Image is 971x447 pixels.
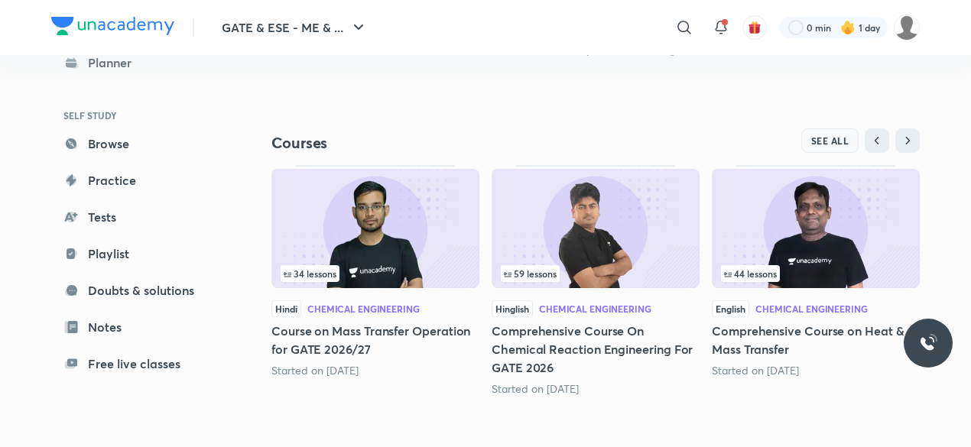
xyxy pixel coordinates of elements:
button: avatar [742,15,767,40]
a: Playlist [51,238,229,269]
div: left [721,265,911,282]
div: Chemical Engineering [539,304,651,313]
div: infocontainer [501,265,690,282]
h5: Comprehensive Course on Heat & Mass Transfer [712,322,920,358]
div: left [501,265,690,282]
img: Thumbnail [712,169,920,288]
a: Notes [51,312,229,342]
div: left [281,265,470,282]
span: SEE ALL [811,135,849,146]
span: Hindi [271,300,301,317]
div: infosection [721,265,911,282]
h4: Courses [271,133,596,153]
img: ttu [919,334,937,352]
h5: Comprehensive Course On Chemical Reaction Engineering For GATE 2026 [492,322,700,377]
img: streak [840,20,856,35]
img: Gungun [894,15,920,40]
a: Planner [51,47,229,78]
img: Thumbnail [492,169,700,288]
button: SEE ALL [801,128,859,153]
div: infocontainer [721,265,911,282]
div: infosection [281,265,470,282]
a: Tests [51,202,229,232]
img: Thumbnail [271,169,479,288]
div: infosection [501,265,690,282]
img: avatar [748,21,762,34]
div: Started on Aug 4 [712,363,920,378]
h6: SELF STUDY [51,102,229,128]
span: 59 lessons [504,269,557,278]
a: Free live classes [51,348,229,379]
span: 34 lessons [284,269,336,278]
span: English [712,300,749,317]
a: Browse [51,128,229,159]
div: Started on Aug 13 [492,381,700,397]
span: 44 lessons [724,269,777,278]
div: Comprehensive Course on Heat & Mass Transfer [712,165,920,377]
img: Company Logo [51,17,174,35]
h5: Course on Mass Transfer Operation for GATE 2026/27 [271,322,479,358]
span: Hinglish [492,300,533,317]
div: Chemical Engineering [307,304,420,313]
div: Chemical Engineering [755,304,868,313]
div: Comprehensive Course On Chemical Reaction Engineering For GATE 2026 [492,165,700,396]
button: GATE & ESE - ME & ... [213,12,377,43]
div: Started on Jul 24 [271,363,479,378]
a: Practice [51,165,229,196]
div: Course on Mass Transfer Operation for GATE 2026/27 [271,165,479,377]
div: infocontainer [281,265,470,282]
a: Company Logo [51,17,174,39]
a: Doubts & solutions [51,275,229,306]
